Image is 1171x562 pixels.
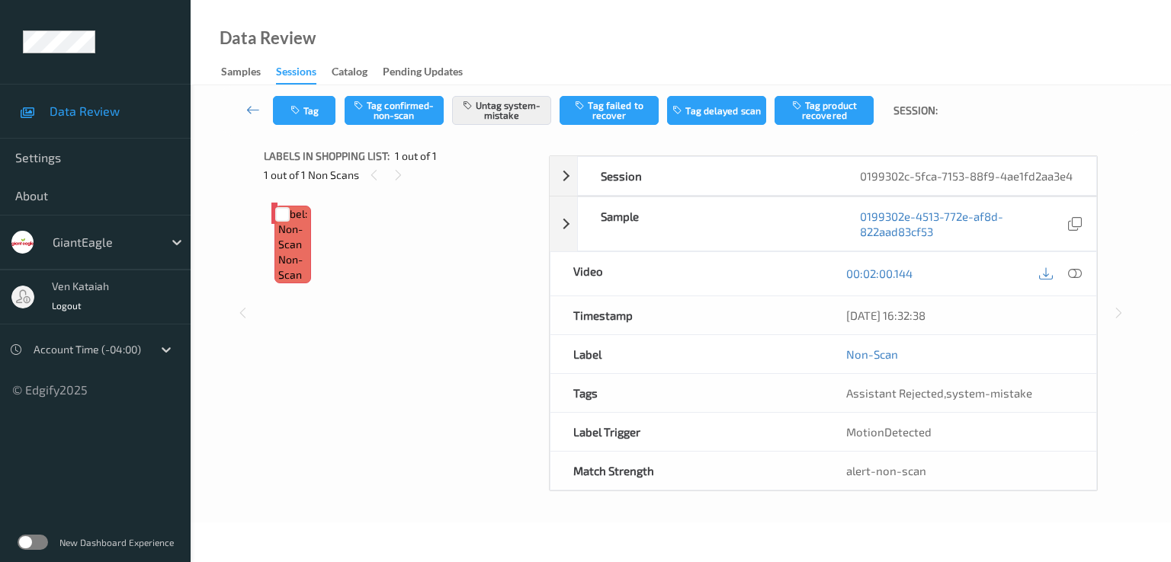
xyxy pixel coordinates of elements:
span: , [846,386,1032,400]
div: Label [550,335,823,373]
div: Match Strength [550,452,823,490]
a: 00:02:00.144 [846,266,913,281]
div: Pending Updates [383,64,463,83]
div: Timestamp [550,296,823,334]
div: Label Trigger [550,413,823,451]
a: Catalog [332,62,383,83]
span: non-scan [278,252,307,283]
button: Tag failed to recover [560,96,659,125]
button: Tag product recovered [775,96,874,125]
div: Samples [221,64,261,83]
button: Untag system-mistake [452,96,551,125]
span: Labels in shopping list: [264,148,390,164]
div: Sessions [276,64,316,85]
div: Tags [550,374,823,412]
span: Assistant Rejected [846,386,944,400]
div: Session0199302c-5fca-7153-88f9-4ae1fd2aa3e4 [550,156,1097,196]
div: 1 out of 1 Non Scans [264,165,538,184]
a: Sessions [276,62,332,85]
button: Tag delayed scan [667,96,766,125]
button: Tag confirmed-non-scan [345,96,444,125]
span: Label: Non-Scan [278,206,307,252]
div: [DATE] 16:32:38 [846,308,1073,323]
div: 0199302c-5fca-7153-88f9-4ae1fd2aa3e4 [837,157,1096,195]
a: Samples [221,62,276,83]
a: Non-Scan [846,346,898,362]
span: system-mistake [946,386,1032,400]
span: Session: [893,103,938,118]
div: MotionDetected [823,413,1096,451]
div: Session [578,157,837,195]
div: Video [550,252,823,295]
button: Tag [273,96,335,125]
div: Data Review [220,30,316,46]
a: 0199302e-4513-772e-af8d-822aad83cf53 [860,209,1064,239]
div: Sample [578,197,837,251]
div: alert-non-scan [846,463,1073,478]
div: Sample0199302e-4513-772e-af8d-822aad83cf53 [550,196,1097,251]
a: Pending Updates [383,62,478,83]
div: Catalog [332,64,367,83]
span: 1 out of 1 [395,148,437,164]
